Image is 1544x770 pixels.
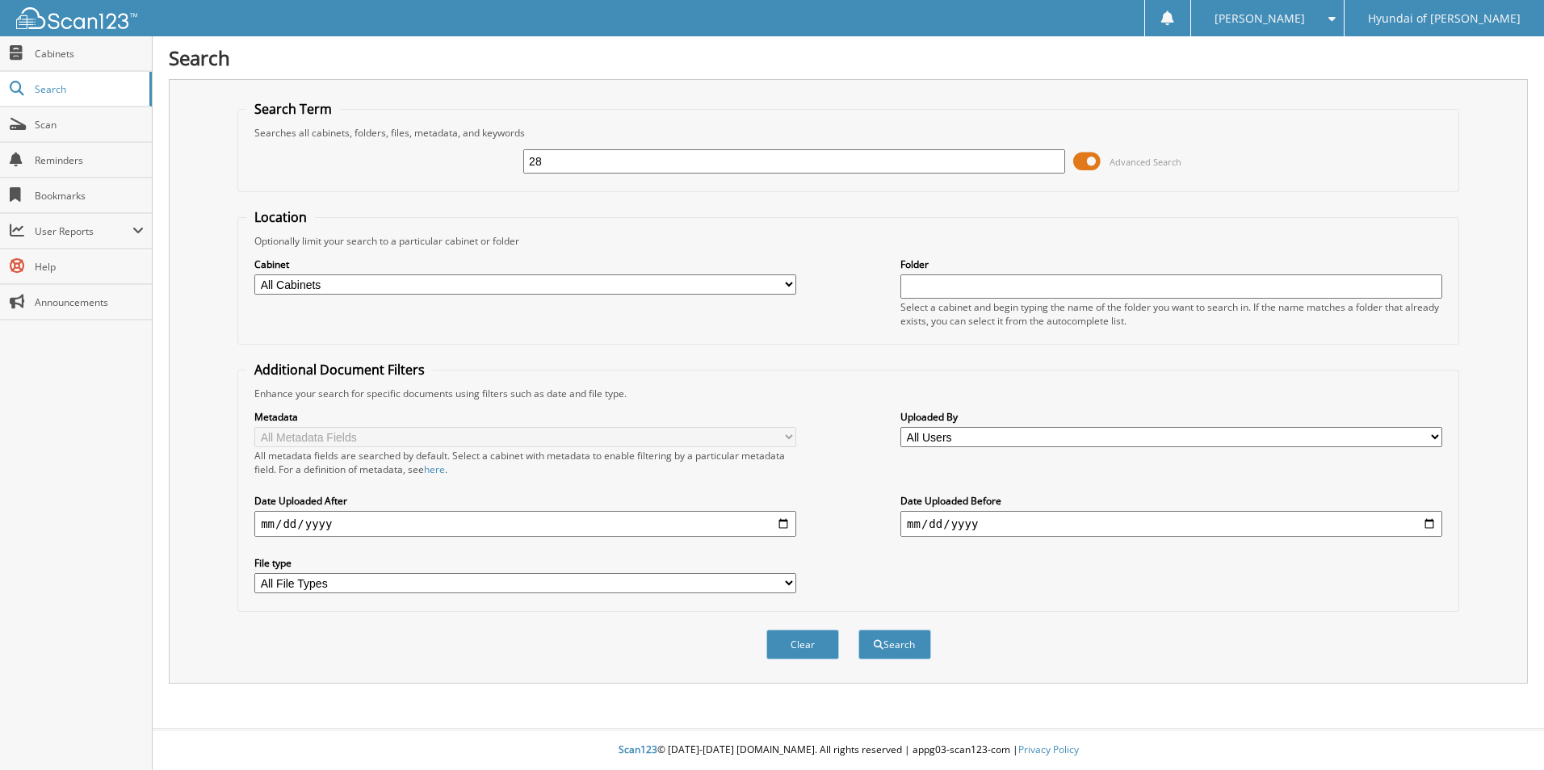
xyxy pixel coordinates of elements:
[254,410,796,424] label: Metadata
[766,630,839,659] button: Clear
[1463,693,1544,770] iframe: Chat Widget
[1368,14,1521,23] span: Hyundai of [PERSON_NAME]
[35,82,141,96] span: Search
[254,257,796,271] label: Cabinet
[246,126,1450,140] div: Searches all cabinets, folders, files, metadata, and keywords
[169,44,1528,71] h1: Search
[1018,743,1079,756] a: Privacy Policy
[153,730,1544,770] div: © [DATE]-[DATE] [DOMAIN_NAME]. All rights reserved | appg03-scan123-com |
[254,556,796,570] label: File type
[900,511,1442,537] input: end
[246,387,1450,400] div: Enhance your search for specific documents using filters such as date and file type.
[1215,14,1305,23] span: [PERSON_NAME]
[35,224,132,238] span: User Reports
[35,260,144,274] span: Help
[900,300,1442,328] div: Select a cabinet and begin typing the name of the folder you want to search in. If the name match...
[900,410,1442,424] label: Uploaded By
[254,494,796,508] label: Date Uploaded After
[246,361,433,379] legend: Additional Document Filters
[35,189,144,203] span: Bookmarks
[254,449,796,476] div: All metadata fields are searched by default. Select a cabinet with metadata to enable filtering b...
[424,462,445,476] a: here
[858,630,931,659] button: Search
[16,7,137,29] img: scan123-logo-white.svg
[35,295,144,309] span: Announcements
[246,100,340,118] legend: Search Term
[254,511,796,537] input: start
[619,743,657,756] span: Scan123
[35,47,144,61] span: Cabinets
[35,118,144,132] span: Scan
[1110,156,1181,168] span: Advanced Search
[900,494,1442,508] label: Date Uploaded Before
[35,153,144,167] span: Reminders
[246,208,315,226] legend: Location
[900,257,1442,271] label: Folder
[246,234,1450,248] div: Optionally limit your search to a particular cabinet or folder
